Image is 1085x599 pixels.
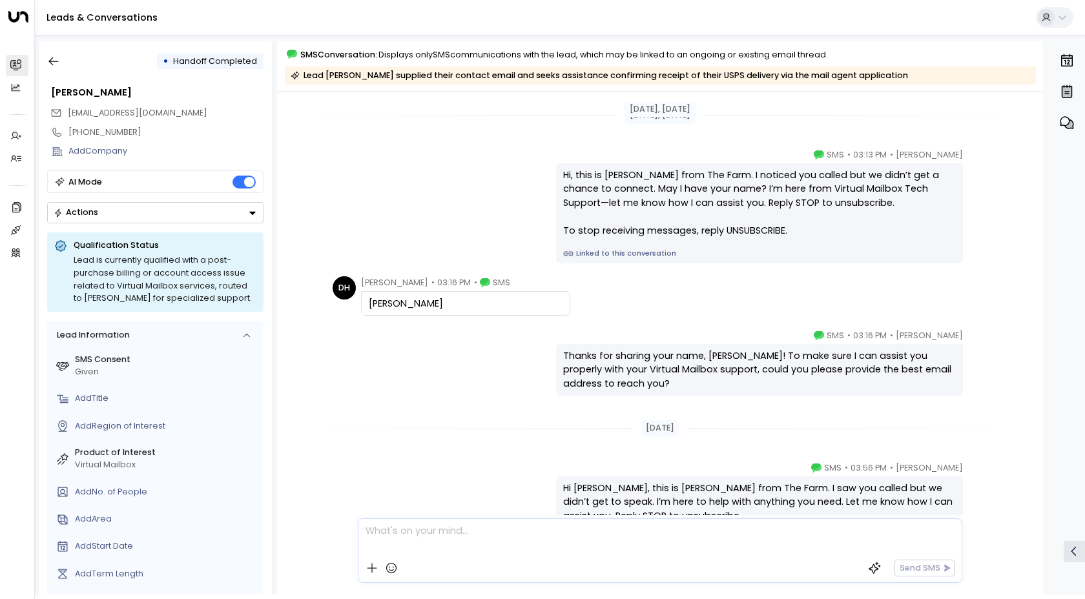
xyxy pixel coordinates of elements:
[378,48,828,61] div: Displays only SMS communications with the lead, which may be linked to an ongoing or existing ema...
[563,168,956,238] div: Hi, this is [PERSON_NAME] from The Farm. I noticed you called but we didn’t get a chance to conne...
[75,540,259,553] div: AddStart Date
[68,127,263,139] div: [PHONE_NUMBER]
[845,462,848,474] span: •
[853,148,887,161] span: 03:13 PM
[52,329,129,341] div: Lead Information
[847,148,851,161] span: •
[563,482,956,551] div: Hi [PERSON_NAME], this is [PERSON_NAME] from The Farm. I saw you called but we didn’t get to spea...
[896,329,963,342] span: [PERSON_NAME]
[896,148,963,161] span: [PERSON_NAME]
[68,145,263,157] div: AddCompany
[890,148,893,161] span: •
[968,462,991,485] img: 5_headshot.jpg
[75,366,259,378] div: Given
[74,254,256,305] div: Lead is currently qualified with a post-purchase billing or account access issue related to Virtu...
[890,462,893,474] span: •
[75,513,259,525] div: AddArea
[624,102,696,117] div: [DATE], [DATE]
[300,48,377,61] span: SMS Conversation:
[75,459,259,471] div: Virtual Mailbox
[563,349,956,391] div: Thanks for sharing your name, [PERSON_NAME]! To make sure I can assist you properly with your Vir...
[75,392,259,405] div: AddTitle
[563,249,956,259] a: Linked to this conversation
[851,462,887,474] span: 03:56 PM
[890,329,893,342] span: •
[68,176,102,188] div: AI Mode
[853,329,887,342] span: 03:16 PM
[361,276,428,289] span: [PERSON_NAME]
[68,107,207,119] span: Devin@bklynstyle.nyc
[333,276,356,299] div: DH
[968,329,991,352] img: 5_headshot.jpg
[824,462,842,474] span: SMS
[75,420,259,432] div: AddRegion of Interest
[431,276,435,289] span: •
[163,51,169,72] div: •
[75,447,259,459] label: Product of Interest
[291,69,908,82] div: Lead [PERSON_NAME] supplied their contact email and seeks assistance confirming receipt of their ...
[54,207,98,218] div: Actions
[46,11,158,24] a: Leads & Conversations
[75,568,259,580] div: AddTerm Length
[493,276,510,289] span: SMS
[474,276,477,289] span: •
[74,239,256,251] p: Qualification Status
[173,56,257,66] span: Handoff Completed
[75,354,259,366] label: SMS Consent
[47,202,263,223] button: Actions
[68,107,207,118] span: [EMAIL_ADDRESS][DOMAIN_NAME]
[75,486,259,498] div: AddNo. of People
[51,86,263,100] div: [PERSON_NAME]
[847,329,851,342] span: •
[827,329,844,342] span: SMS
[437,276,471,289] span: 03:16 PM
[968,148,991,172] img: 5_headshot.jpg
[896,462,963,474] span: [PERSON_NAME]
[369,297,563,311] div: [PERSON_NAME]
[641,420,679,437] div: [DATE]
[827,148,844,161] span: SMS
[47,202,263,223] div: Button group with a nested menu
